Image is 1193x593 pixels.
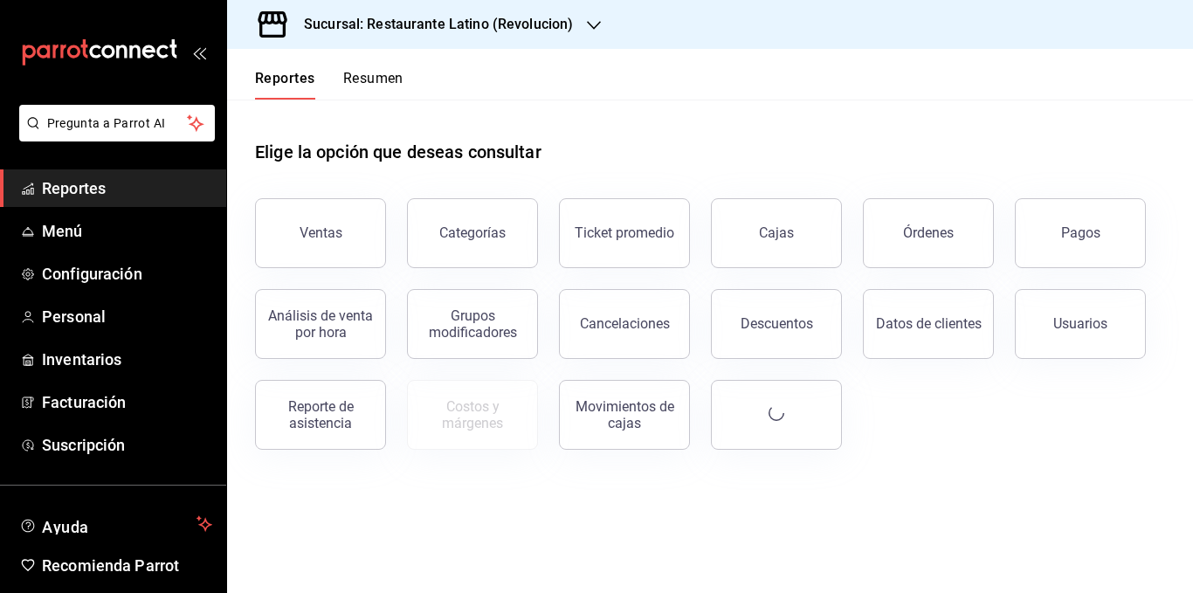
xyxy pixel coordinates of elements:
[1061,224,1100,241] div: Pagos
[418,307,527,341] div: Grupos modificadores
[12,127,215,145] a: Pregunta a Parrot AI
[407,380,538,450] button: Contrata inventarios para ver este reporte
[876,315,982,332] div: Datos de clientes
[42,305,212,328] span: Personal
[407,289,538,359] button: Grupos modificadores
[42,348,212,371] span: Inventarios
[42,554,212,577] span: Recomienda Parrot
[570,398,679,431] div: Movimientos de cajas
[266,307,375,341] div: Análisis de venta por hora
[1015,198,1146,268] button: Pagos
[255,289,386,359] button: Análisis de venta por hora
[42,219,212,243] span: Menú
[290,14,573,35] h3: Sucursal: Restaurante Latino (Revolucion)
[575,224,674,241] div: Ticket promedio
[255,70,403,100] div: navigation tabs
[47,114,188,133] span: Pregunta a Parrot AI
[192,45,206,59] button: open_drawer_menu
[863,289,994,359] button: Datos de clientes
[711,289,842,359] button: Descuentos
[19,105,215,141] button: Pregunta a Parrot AI
[418,398,527,431] div: Costos y márgenes
[559,380,690,450] button: Movimientos de cajas
[741,315,813,332] div: Descuentos
[255,70,315,100] button: Reportes
[42,514,190,534] span: Ayuda
[407,198,538,268] button: Categorías
[255,198,386,268] button: Ventas
[42,433,212,457] span: Suscripción
[42,390,212,414] span: Facturación
[439,224,506,241] div: Categorías
[1015,289,1146,359] button: Usuarios
[255,380,386,450] button: Reporte de asistencia
[711,198,842,268] a: Cajas
[903,224,954,241] div: Órdenes
[580,315,670,332] div: Cancelaciones
[1053,315,1107,332] div: Usuarios
[42,262,212,286] span: Configuración
[266,398,375,431] div: Reporte de asistencia
[255,139,541,165] h1: Elige la opción que deseas consultar
[863,198,994,268] button: Órdenes
[300,224,342,241] div: Ventas
[559,289,690,359] button: Cancelaciones
[759,223,795,244] div: Cajas
[559,198,690,268] button: Ticket promedio
[343,70,403,100] button: Resumen
[42,176,212,200] span: Reportes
